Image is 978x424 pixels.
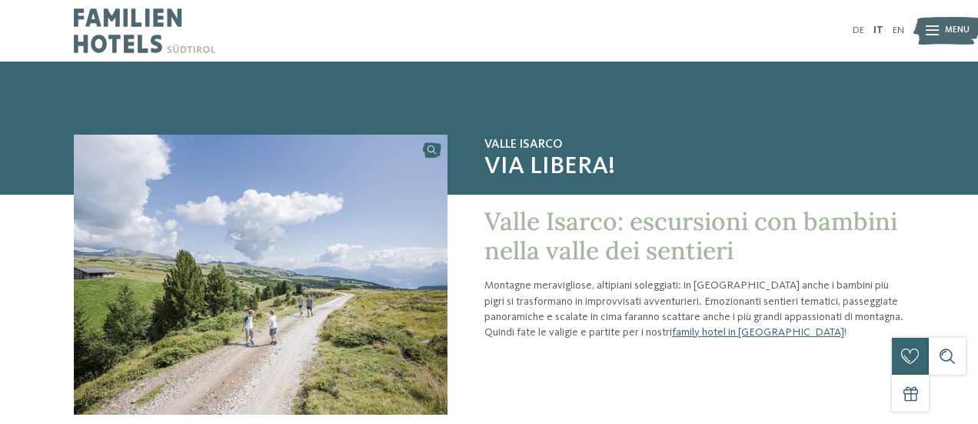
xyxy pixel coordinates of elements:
span: Valle Isarco: escursioni con bambini nella valle dei sentieri [484,205,897,266]
a: IT [873,25,883,35]
span: Valle Isarco [484,138,904,152]
img: Valle Isarco: escursioni con bambini [74,135,447,415]
span: Menu [945,25,970,37]
a: family hotel in [GEOGRAPHIC_DATA] [672,327,844,338]
p: Montagne meravigliose, altipiani soleggiati: in [GEOGRAPHIC_DATA] anche i bambini più pigri si tr... [484,278,904,340]
span: Via libera! [484,152,904,182]
a: DE [853,25,864,35]
a: EN [893,25,904,35]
